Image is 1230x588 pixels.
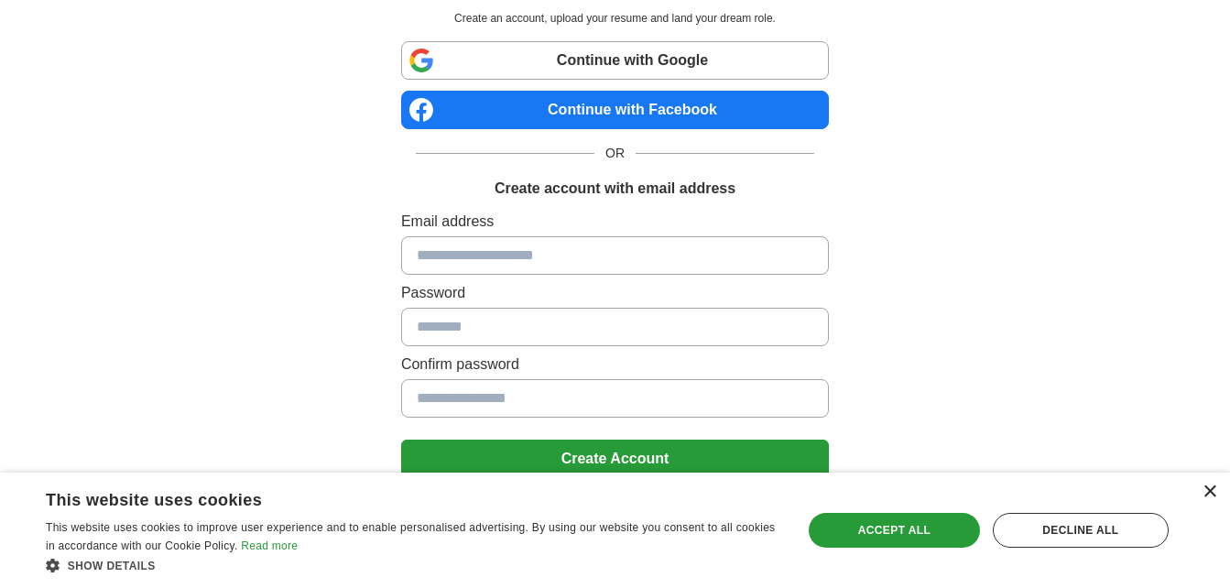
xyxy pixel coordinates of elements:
[241,539,298,552] a: Read more, opens a new window
[68,560,156,572] span: Show details
[809,513,980,548] div: Accept all
[46,521,775,552] span: This website uses cookies to improve user experience and to enable personalised advertising. By u...
[495,178,735,200] h1: Create account with email address
[1203,485,1216,499] div: Close
[993,513,1169,548] div: Decline all
[46,484,734,511] div: This website uses cookies
[594,144,636,163] span: OR
[401,211,829,233] label: Email address
[401,440,829,478] button: Create Account
[401,91,829,129] a: Continue with Facebook
[401,354,829,376] label: Confirm password
[405,10,825,27] p: Create an account, upload your resume and land your dream role.
[46,556,779,574] div: Show details
[401,41,829,80] a: Continue with Google
[401,282,829,304] label: Password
